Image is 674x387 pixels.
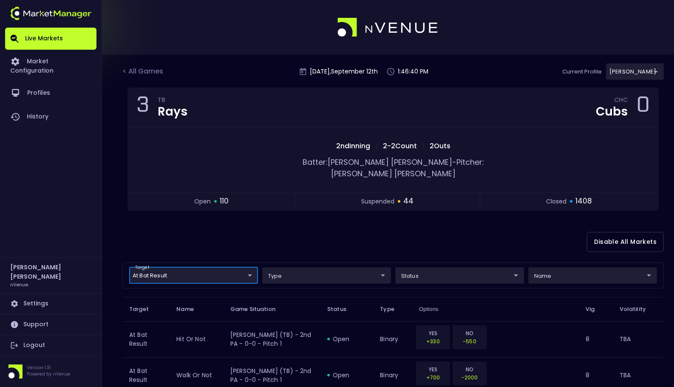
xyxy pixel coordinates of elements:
span: 2 Outs [427,141,453,151]
a: Market Configuration [5,50,96,81]
p: 1:46:40 PM [398,67,428,76]
img: logo [337,18,439,37]
span: Vig [586,305,606,313]
p: Current Profile [562,68,602,76]
div: target [129,267,258,284]
div: open [327,335,366,343]
p: YES [422,329,445,337]
p: Version 1.31 [27,364,70,371]
div: Version 1.31Powered by nVenue [5,364,96,379]
span: Target [129,305,160,313]
p: [DATE] , September 12 th [310,67,378,76]
span: 1408 [575,196,592,207]
p: -2000 [458,373,481,381]
h3: nVenue [10,281,28,288]
td: At Bat Result [122,321,170,357]
div: open [327,371,366,379]
div: target [606,63,664,80]
p: NO [458,329,481,337]
span: - [452,157,456,167]
span: 44 [403,196,413,207]
td: TBA [613,321,664,357]
td: binary [373,321,412,357]
p: Powered by nVenue [27,371,70,377]
a: Live Markets [5,28,96,50]
div: < All Games [122,66,165,77]
div: Cubs [596,106,628,118]
span: Batter: [PERSON_NAME] [PERSON_NAME] [303,157,452,167]
a: Logout [5,335,96,356]
span: | [419,141,427,151]
a: Support [5,314,96,335]
h2: [PERSON_NAME] [PERSON_NAME] [10,263,91,281]
div: 0 [636,95,650,120]
p: +330 [422,337,445,345]
p: +700 [422,373,445,381]
span: Type [380,305,405,313]
span: open [194,197,211,206]
span: Volatility [620,305,657,313]
a: Profiles [5,81,96,105]
div: target [262,267,391,284]
div: target [528,267,657,284]
div: CHC [614,98,628,105]
p: NO [458,365,481,373]
td: 8 [579,321,612,357]
img: logo [10,7,91,20]
div: target [395,267,524,284]
span: 2nd Inning [334,141,373,151]
th: Options [412,297,579,321]
span: Game Situation [230,305,286,313]
button: Disable All Markets [587,232,664,252]
p: YES [422,365,445,373]
p: -550 [458,337,481,345]
span: | [373,141,380,151]
label: target [135,265,149,271]
span: closed [546,197,566,206]
td: [PERSON_NAME] (TB) - 2nd PA - 0-0 - Pitch 1 [224,321,320,357]
a: Settings [5,294,96,314]
span: 110 [220,196,229,207]
span: Name [176,305,205,313]
span: Status [327,305,357,313]
div: TB [158,98,187,105]
span: suspended [361,197,394,206]
td: hit or not [170,321,224,357]
span: 2 - 2 Count [380,141,419,151]
a: History [5,105,96,129]
div: Rays [158,106,187,118]
div: 3 [136,95,149,120]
